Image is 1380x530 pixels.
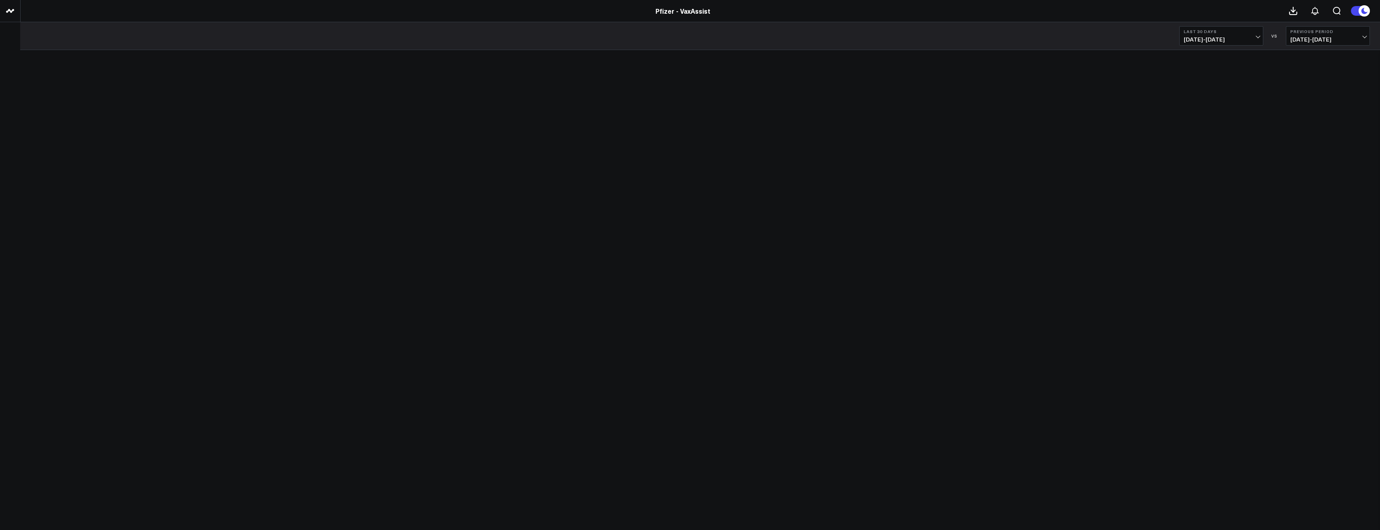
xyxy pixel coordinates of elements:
[1184,36,1259,43] span: [DATE] - [DATE]
[1267,33,1282,38] div: VS
[1286,26,1370,46] button: Previous Period[DATE]-[DATE]
[655,6,710,15] a: Pfizer - VaxAssist
[1290,29,1365,34] b: Previous Period
[1179,26,1263,46] button: Last 30 Days[DATE]-[DATE]
[1184,29,1259,34] b: Last 30 Days
[1290,36,1365,43] span: [DATE] - [DATE]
